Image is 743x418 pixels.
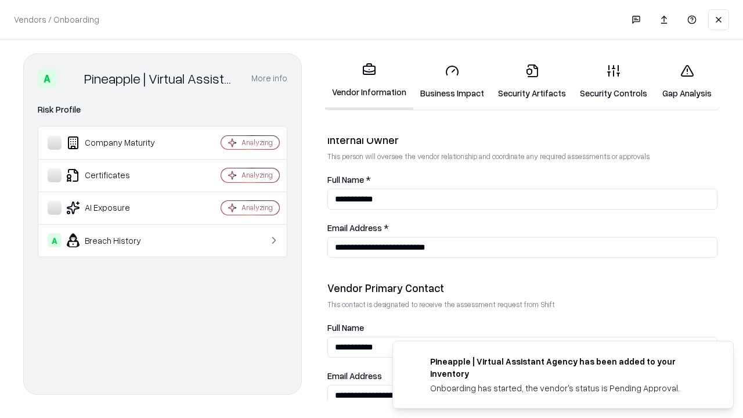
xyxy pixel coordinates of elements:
div: A [48,233,62,247]
div: Certificates [48,168,186,182]
div: Company Maturity [48,136,186,150]
div: Vendor Primary Contact [327,281,717,295]
div: Risk Profile [38,103,287,117]
div: Analyzing [241,203,273,212]
div: Breach History [48,233,186,247]
img: trypineapple.com [407,355,421,369]
a: Vendor Information [325,53,413,110]
img: Pineapple | Virtual Assistant Agency [61,69,80,88]
label: Email Address [327,372,717,380]
div: AI Exposure [48,201,186,215]
button: More info [251,68,287,89]
div: Pineapple | Virtual Assistant Agency has been added to your inventory [430,355,705,380]
p: This person will oversee the vendor relationship and coordinate any required assessments or appro... [327,152,717,161]
div: Internal Owner [327,133,717,147]
div: Onboarding has started, the vendor's status is Pending Approval. [430,382,705,394]
label: Full Name * [327,175,717,184]
a: Gap Analysis [654,55,720,109]
label: Full Name [327,323,717,332]
p: This contact is designated to receive the assessment request from Shift [327,300,717,309]
div: Analyzing [241,138,273,147]
label: Email Address * [327,224,717,232]
a: Business Impact [413,55,491,109]
div: Pineapple | Virtual Assistant Agency [84,69,237,88]
a: Security Controls [573,55,654,109]
div: A [38,69,56,88]
a: Security Artifacts [491,55,573,109]
p: Vendors / Onboarding [14,13,99,26]
div: Analyzing [241,170,273,180]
